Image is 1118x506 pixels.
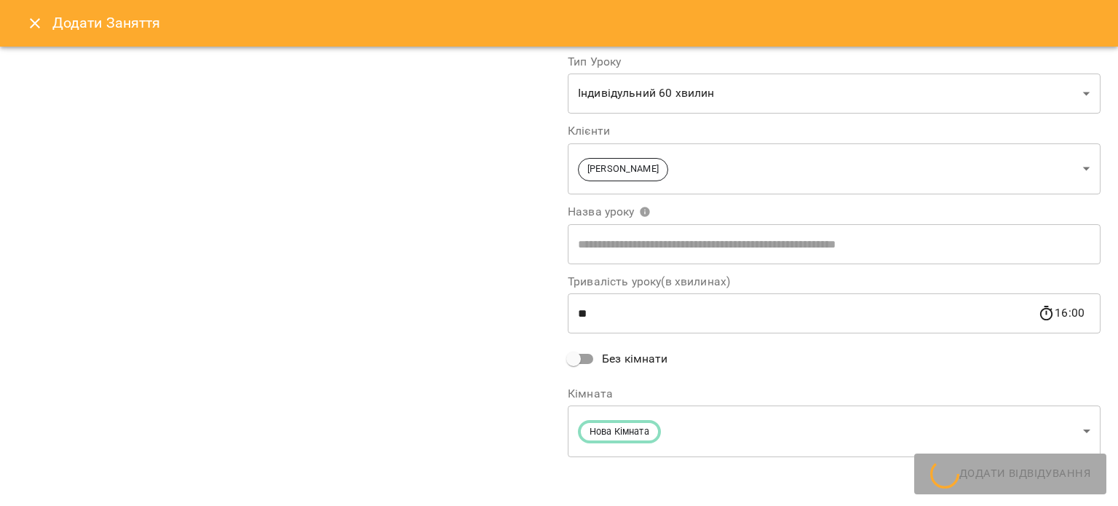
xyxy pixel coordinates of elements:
label: Тип Уроку [568,56,1101,68]
label: Тривалість уроку(в хвилинах) [568,276,1101,288]
div: Нова Кімната [568,406,1101,457]
span: Нова Кімната [581,425,658,439]
h6: Додати Заняття [52,12,1101,34]
label: Кімната [568,388,1101,400]
label: Клієнти [568,125,1101,137]
div: [PERSON_NAME] [568,143,1101,194]
svg: Вкажіть назву уроку або виберіть клієнтів [639,206,651,218]
div: Індивідульний 60 хвилин [568,74,1101,114]
span: Назва уроку [568,206,651,218]
span: [PERSON_NAME] [579,162,667,176]
button: Close [17,6,52,41]
span: Без кімнати [602,350,668,368]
